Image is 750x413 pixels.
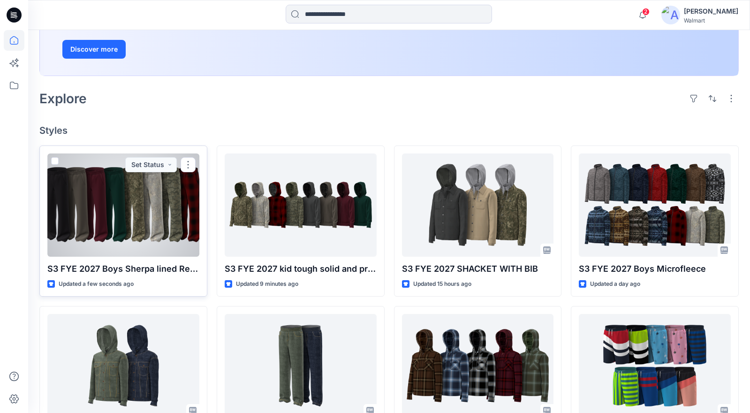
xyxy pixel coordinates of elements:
[579,262,731,275] p: S3 FYE 2027 Boys Microfleece
[236,279,298,289] p: Updated 9 minutes ago
[59,279,134,289] p: Updated a few seconds ago
[47,262,199,275] p: S3 FYE 2027 Boys Sherpa lined Relax Fit
[590,279,640,289] p: Updated a day ago
[579,153,731,257] a: S3 FYE 2027 Boys Microfleece
[225,153,377,257] a: S3 FYE 2027 kid tough solid and print
[413,279,471,289] p: Updated 15 hours ago
[225,262,377,275] p: S3 FYE 2027 kid tough solid and print
[684,6,738,17] div: [PERSON_NAME]
[402,262,554,275] p: S3 FYE 2027 SHACKET WITH BIB
[402,153,554,257] a: S3 FYE 2027 SHACKET WITH BIB
[62,40,126,59] button: Discover more
[47,153,199,257] a: S3 FYE 2027 Boys Sherpa lined Relax Fit
[62,40,273,59] a: Discover more
[642,8,650,15] span: 2
[39,91,87,106] h2: Explore
[39,125,739,136] h4: Styles
[661,6,680,24] img: avatar
[684,17,738,24] div: Walmart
